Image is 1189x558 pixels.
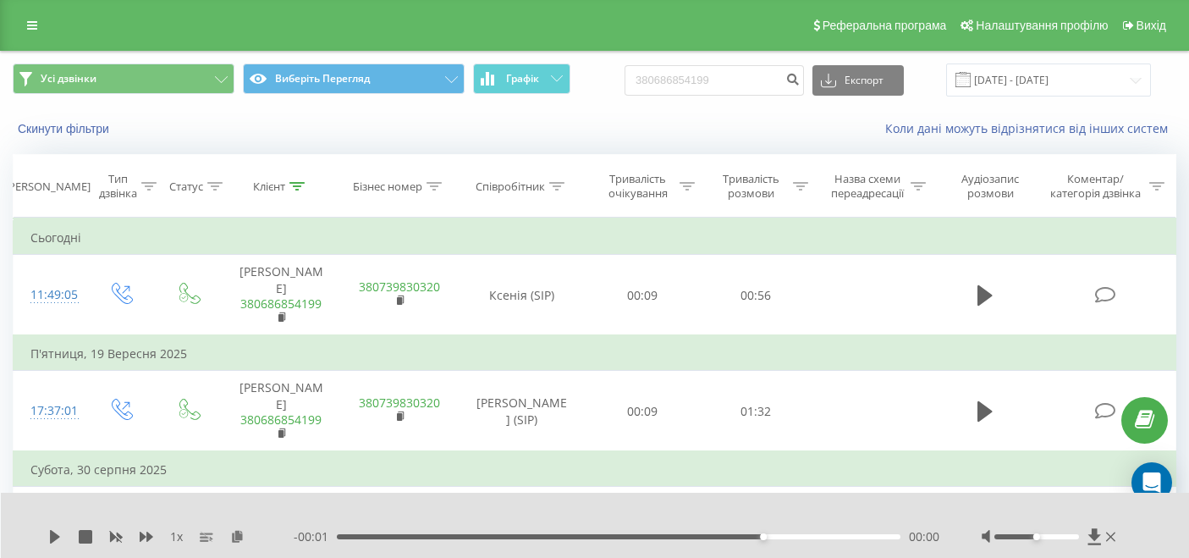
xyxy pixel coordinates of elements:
[845,73,883,87] font: Експорт
[625,65,804,96] input: Пошук за номером
[243,64,465,94] button: Виберіть Перегляд
[41,71,96,86] font: Усі дзвінки
[885,120,1176,136] a: Коли дані можуть відрізнятися від інших систем
[30,286,78,302] font: 11:49:05
[473,64,570,94] button: Графік
[298,528,328,544] font: 00:01
[1131,462,1172,503] div: Open Intercom Messenger
[13,121,118,136] button: Скинути фільтри
[760,533,767,540] div: Accessibility label
[608,171,668,201] font: Тривалість очікування
[353,179,422,194] font: Бізнес номер
[1050,171,1141,201] font: Коментар/категорія дзвінка
[506,71,539,86] font: Графік
[170,528,177,544] font: 1
[740,403,771,419] font: 01:32
[240,412,322,428] a: 380686854199
[359,395,440,411] a: 380739830320
[627,287,658,303] font: 00:09
[723,171,779,201] font: Тривалість розмови
[627,403,658,419] font: 00:09
[476,179,545,194] font: Співробітник
[476,395,567,428] font: [PERSON_NAME] (SIP)
[177,528,183,544] font: x
[275,71,370,86] font: Виберіть Перегляд
[976,19,1108,32] font: Налаштування профілю
[239,379,323,412] font: [PERSON_NAME]
[239,263,323,296] font: [PERSON_NAME]
[359,279,440,295] a: 380739830320
[13,64,234,94] button: Усі дзвінки
[1137,19,1166,32] font: Вихід
[885,120,1168,136] font: Коли дані можуть відрізнятися від інших систем
[18,122,109,135] font: Скинути фільтри
[253,179,285,194] font: Клієнт
[30,461,167,478] font: Субота, 30 серпня 2025
[30,229,81,246] font: Сьогодні
[740,287,771,303] font: 00:56
[812,65,904,96] button: Експорт
[489,287,554,303] font: Ксенія (SIP)
[99,171,137,201] font: Тип дзвінка
[831,171,904,201] font: Назва схеми переадресації
[909,528,939,544] font: 00:00
[30,345,187,362] font: П'ятниця, 19 Вересня 2025
[823,19,947,32] font: Реферальна програма
[294,528,298,544] font: -
[1033,533,1040,540] div: Accessibility label
[240,296,322,312] a: 380686854199
[30,402,78,418] font: 17:37:01
[169,179,203,194] font: Статус
[961,171,1019,201] font: Аудіозапис розмови
[5,179,91,194] font: [PERSON_NAME]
